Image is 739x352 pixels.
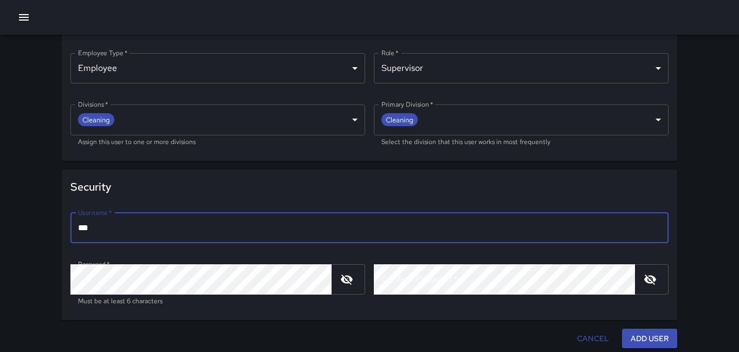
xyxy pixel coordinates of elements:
[78,115,114,126] span: Cleaning
[573,329,613,349] button: Cancel
[381,137,661,148] p: Select the division that this user works in most frequently
[78,137,358,148] p: Assign this user to one or more divisions
[374,53,669,83] div: Supervisor
[78,259,109,269] label: Password
[78,296,358,307] p: Must be at least 6 characters
[70,178,669,195] span: Security
[78,100,108,109] label: Divisions
[622,329,677,349] button: Add User
[78,208,112,217] label: Username
[381,100,433,109] label: Primary Division
[381,115,418,126] span: Cleaning
[70,53,365,83] div: Employee
[78,48,127,57] label: Employee Type
[381,48,399,57] label: Role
